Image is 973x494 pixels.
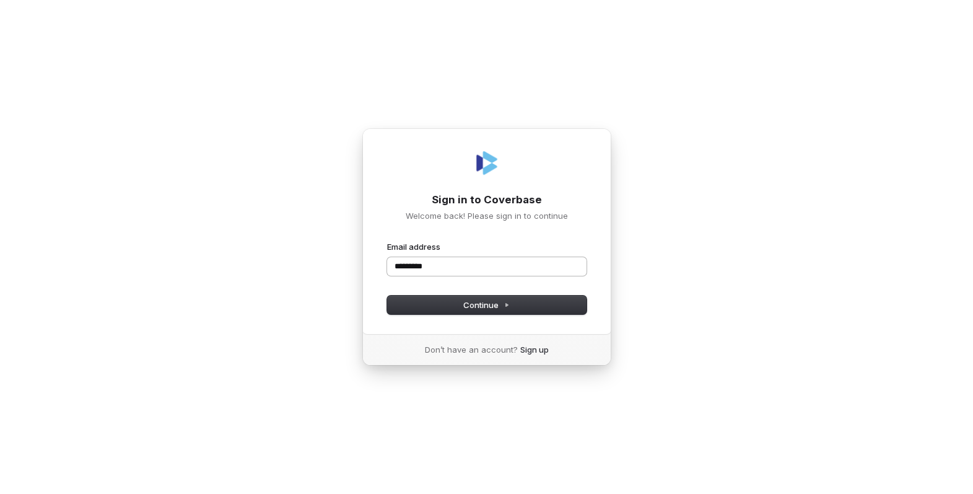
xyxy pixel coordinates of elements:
img: Coverbase [472,148,502,178]
h1: Sign in to Coverbase [387,193,587,208]
a: Sign up [520,344,549,355]
button: Continue [387,296,587,314]
label: Email address [387,241,440,252]
span: Don’t have an account? [425,344,518,355]
span: Continue [463,299,510,311]
p: Welcome back! Please sign in to continue [387,210,587,221]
